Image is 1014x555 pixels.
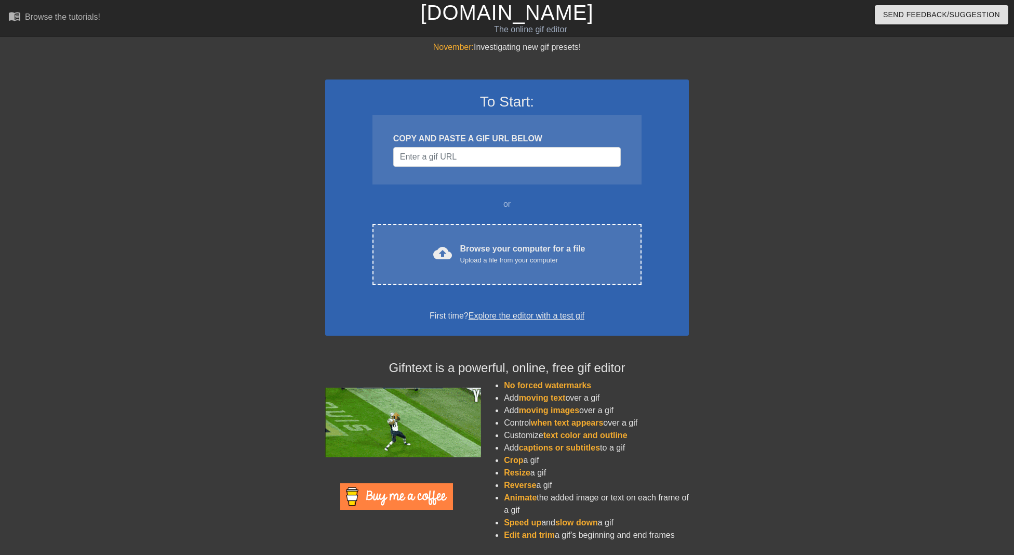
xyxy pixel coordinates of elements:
span: text color and outline [543,431,628,440]
div: Upload a file from your computer [460,255,585,266]
span: Send Feedback/Suggestion [883,8,1000,21]
span: Crop [504,456,523,465]
li: Control over a gif [504,417,689,429]
li: Add over a gif [504,404,689,417]
span: moving images [519,406,579,415]
div: First time? [339,310,675,322]
div: Investigating new gif presets! [325,41,689,54]
li: a gif's beginning and end frames [504,529,689,541]
span: November: [433,43,474,51]
div: The online gif editor [343,23,718,36]
span: cloud_upload [433,244,452,262]
a: Explore the editor with a test gif [469,311,584,320]
a: [DOMAIN_NAME] [420,1,593,24]
div: COPY AND PASTE A GIF URL BELOW [393,133,621,145]
input: Username [393,147,621,167]
span: Edit and trim [504,531,555,539]
span: when text appears [531,418,604,427]
span: Speed up [504,518,541,527]
h3: To Start: [339,93,675,111]
h4: Gifntext is a powerful, online, free gif editor [325,361,689,376]
li: Customize [504,429,689,442]
div: Browse the tutorials! [25,12,100,21]
li: the added image or text on each frame of a gif [504,492,689,517]
li: a gif [504,479,689,492]
a: Browse the tutorials! [8,10,100,26]
div: or [352,198,662,210]
li: a gif [504,454,689,467]
span: slow down [555,518,598,527]
span: Resize [504,468,530,477]
img: Buy Me A Coffee [340,483,453,510]
span: moving text [519,393,566,402]
span: menu_book [8,10,21,22]
img: football_small.gif [325,388,481,457]
div: Browse your computer for a file [460,243,585,266]
li: a gif [504,467,689,479]
button: Send Feedback/Suggestion [875,5,1008,24]
span: Animate [504,493,537,502]
span: captions or subtitles [519,443,600,452]
span: No forced watermarks [504,381,591,390]
li: Add to a gif [504,442,689,454]
span: Reverse [504,481,536,490]
li: and a gif [504,517,689,529]
li: Add over a gif [504,392,689,404]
